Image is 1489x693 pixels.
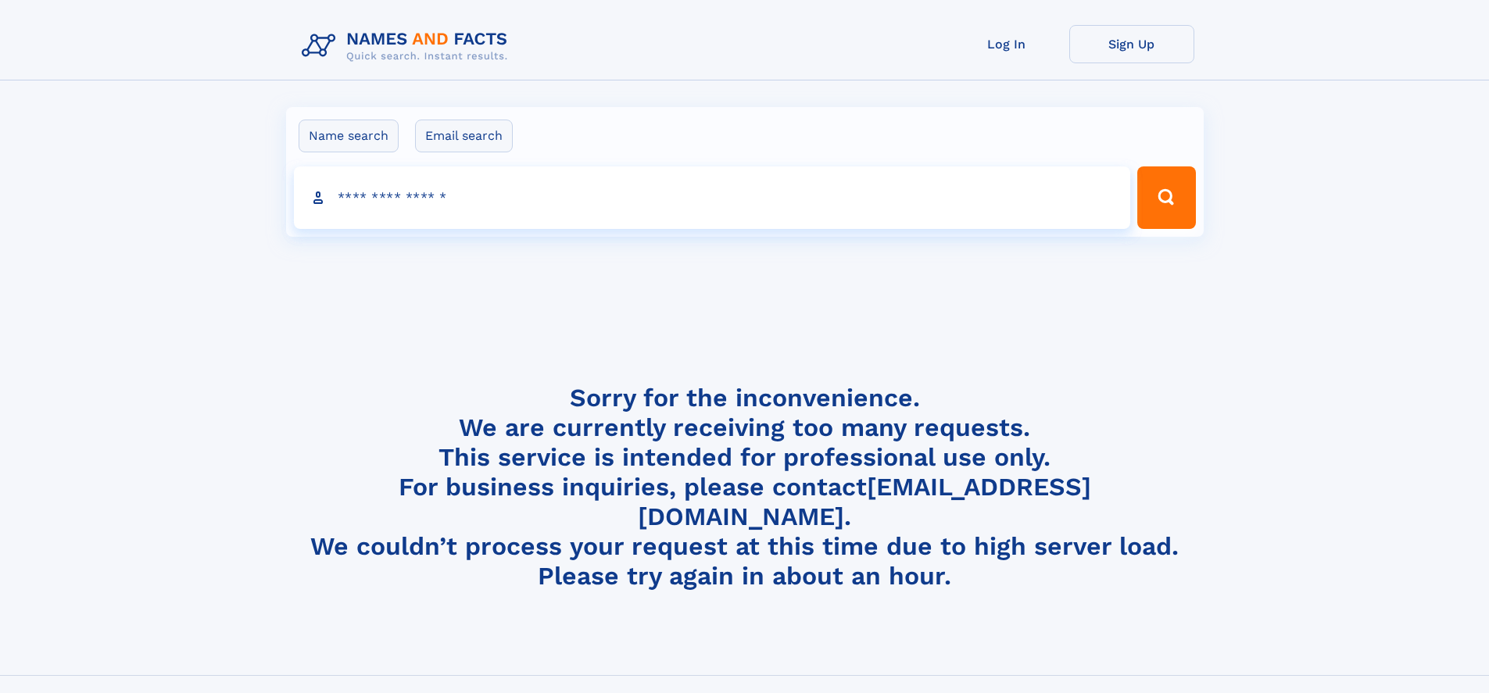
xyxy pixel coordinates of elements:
[1137,166,1195,229] button: Search Button
[944,25,1069,63] a: Log In
[295,25,521,67] img: Logo Names and Facts
[295,383,1194,591] h4: Sorry for the inconvenience. We are currently receiving too many requests. This service is intend...
[415,120,513,152] label: Email search
[299,120,399,152] label: Name search
[638,472,1091,531] a: [EMAIL_ADDRESS][DOMAIN_NAME]
[1069,25,1194,63] a: Sign Up
[294,166,1131,229] input: search input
